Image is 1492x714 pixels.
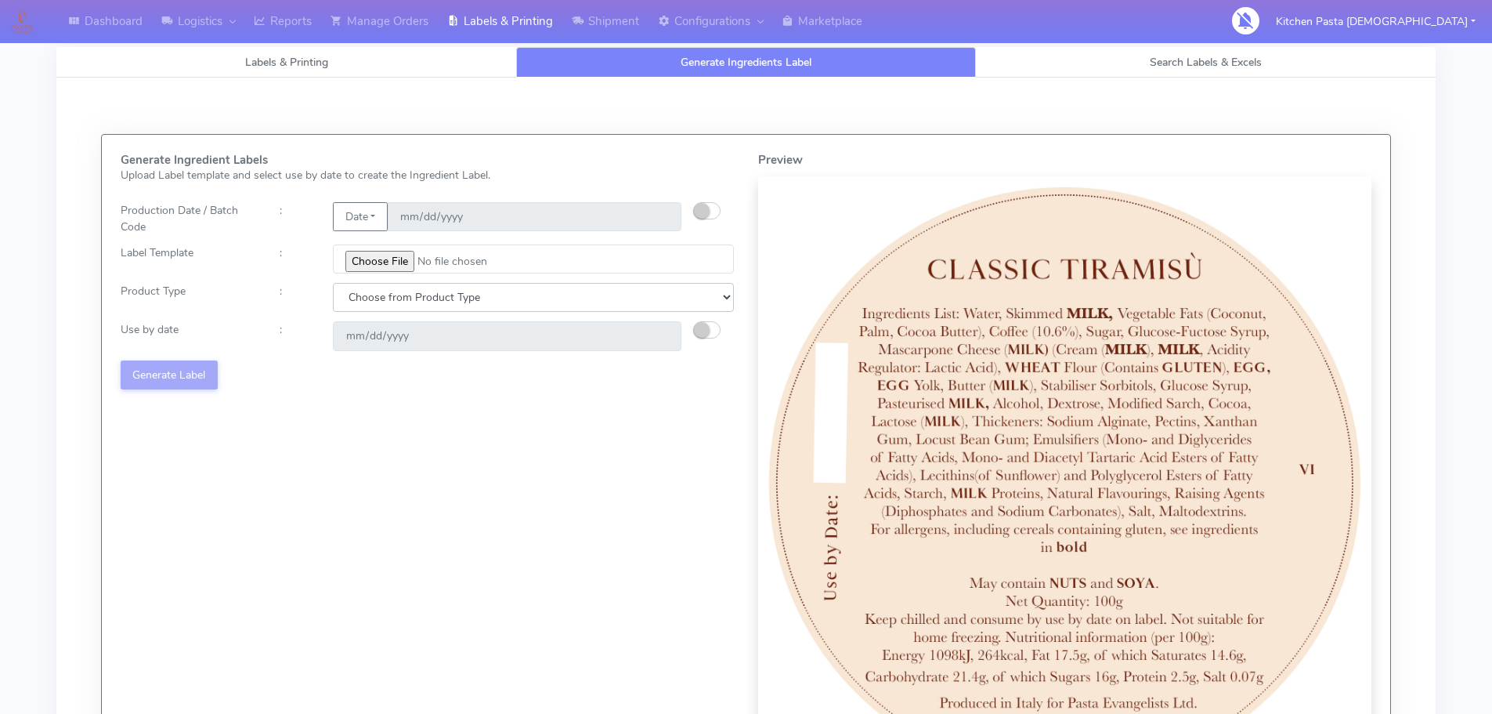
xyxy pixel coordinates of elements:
div: Product Type [109,283,268,312]
div: : [268,283,321,312]
h5: Preview [758,154,1372,167]
ul: Tabs [56,47,1436,78]
button: Date [333,202,387,231]
div: : [268,202,321,235]
p: Upload Label template and select use by date to create the Ingredient Label. [121,167,735,183]
span: Search Labels & Excels [1150,55,1262,70]
div: Label Template [109,245,268,274]
button: Kitchen Pasta [DEMOGRAPHIC_DATA] [1264,5,1487,38]
div: : [268,245,321,274]
div: : [268,321,321,350]
div: Production Date / Batch Code [109,202,268,235]
span: Labels & Printing [245,55,328,70]
div: Use by date [109,321,268,350]
h5: Generate Ingredient Labels [121,154,735,167]
button: Generate Label [121,361,218,390]
span: Generate Ingredients Label [681,55,811,70]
